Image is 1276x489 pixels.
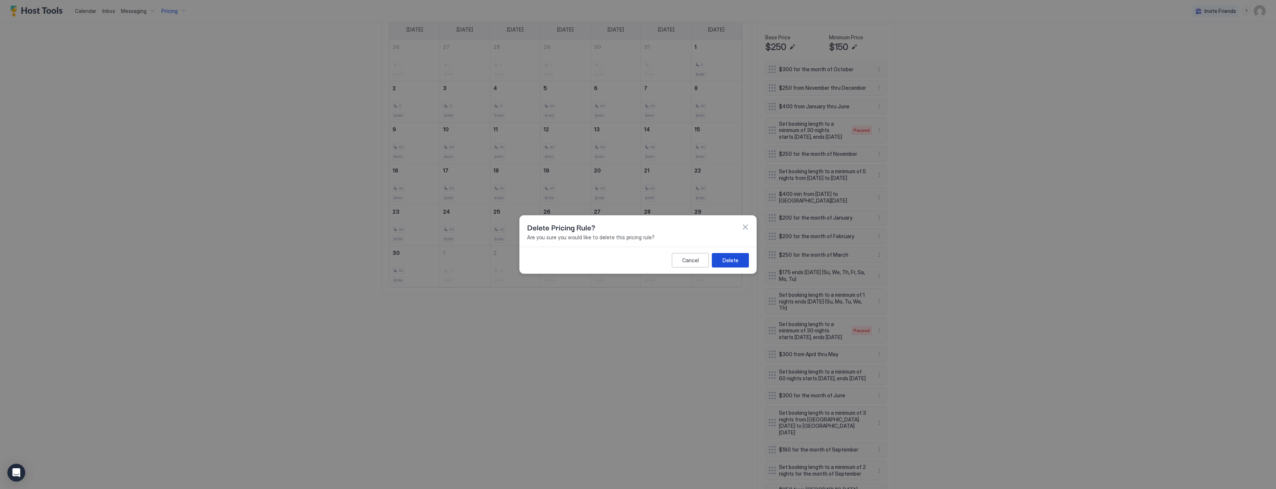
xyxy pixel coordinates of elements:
[672,253,709,268] button: Cancel
[723,256,739,264] div: Delete
[7,464,25,482] div: Open Intercom Messenger
[527,221,595,233] span: Delete Pricing Rule?
[527,234,749,241] span: Are you sure you would like to delete this pricing rule?
[682,256,699,264] div: Cancel
[712,253,749,268] button: Delete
